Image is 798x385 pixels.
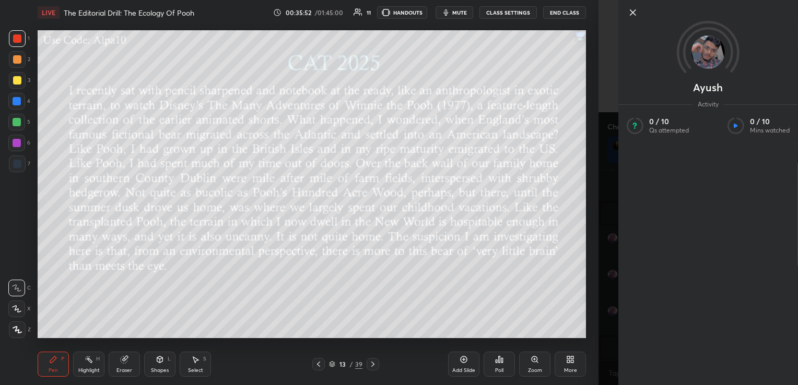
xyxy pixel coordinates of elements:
[8,280,31,296] div: C
[377,6,427,19] button: HANDOUTS
[49,368,58,373] div: Pen
[350,361,353,367] div: /
[116,368,132,373] div: Eraser
[436,6,473,19] button: mute
[564,368,577,373] div: More
[693,83,723,92] p: Ayush
[479,6,537,19] button: CLASS SETTINGS
[8,135,30,151] div: 6
[61,356,64,362] div: P
[337,361,348,367] div: 13
[9,51,30,68] div: 2
[188,368,203,373] div: Select
[9,72,30,89] div: 3
[38,6,60,19] div: LIVE
[691,35,725,69] img: 7bebf74fcd9849f392ef6db0bc4a4674.jpg
[355,359,362,369] div: 39
[750,117,790,126] p: 0 / 10
[367,10,371,15] div: 11
[96,356,100,362] div: H
[649,117,689,126] p: 0 / 10
[64,8,194,18] h4: The Editorial Drill: The Ecology Of Pooh
[543,6,586,19] button: End Class
[9,30,30,47] div: 1
[9,155,30,172] div: 7
[78,368,100,373] div: Highlight
[203,356,206,362] div: S
[528,368,542,373] div: Zoom
[8,114,30,130] div: 5
[168,356,171,362] div: L
[151,368,169,373] div: Shapes
[452,368,475,373] div: Add Slide
[8,93,30,110] div: 4
[9,321,31,338] div: Z
[649,126,689,135] p: Qs attempted
[8,300,31,317] div: X
[693,100,724,109] span: Activity
[495,368,503,373] div: Poll
[750,126,790,135] p: Mins watched
[452,9,467,16] span: mute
